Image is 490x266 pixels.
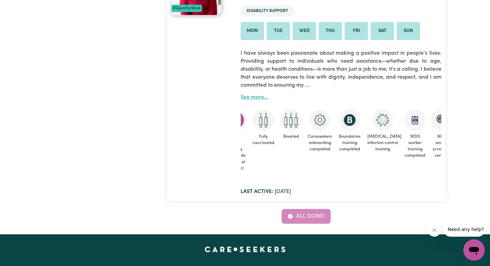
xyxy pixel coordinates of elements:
li: Disability Support [241,5,294,17]
li: Available on Sat [371,22,394,40]
a: Careseekers home page [205,246,286,252]
span: Careseekers onboarding completed [307,131,333,155]
li: Available on Mon [241,22,264,40]
b: Last active: [241,189,273,194]
span: Fully vaccinated [252,131,275,149]
span: NDIS worker training completed [404,131,426,162]
div: #OpenForWork [171,5,202,12]
span: Boosted [280,131,302,142]
iframe: Close message [428,223,441,237]
img: NDIS Worker Screening Verified [431,109,453,131]
img: Care and support worker has received booster dose of COVID-19 vaccination [280,109,302,131]
li: Available on Wed [293,22,316,40]
iframe: Message from company [444,222,485,237]
img: CS Academy: Introduction to NDIS Worker Training course completed [404,109,426,131]
img: CS Academy: COVID-19 Infection Control Training course completed [372,109,393,131]
a: See more... [241,95,268,100]
span: [MEDICAL_DATA] infection control training [367,131,399,155]
li: Available on Thu [319,22,342,40]
span: NDIS worker screening verified [431,131,453,162]
img: CS Academy: Careseekers Onboarding course completed [309,109,331,131]
span: [DATE] [241,189,291,194]
img: Care and support worker has received 2 doses of COVID-19 vaccine [253,109,274,131]
li: Available on Sun [397,22,420,40]
p: I have always been passionate about making a positive impact in people’s lives. Providing support... [241,45,441,93]
iframe: Button to launch messaging window [463,239,485,261]
span: Boundaries training completed [338,131,361,155]
li: Available on Fri [345,22,368,40]
img: CS Academy: Boundaries in care and support work course completed [339,109,360,131]
li: Available on Tue [267,22,290,40]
